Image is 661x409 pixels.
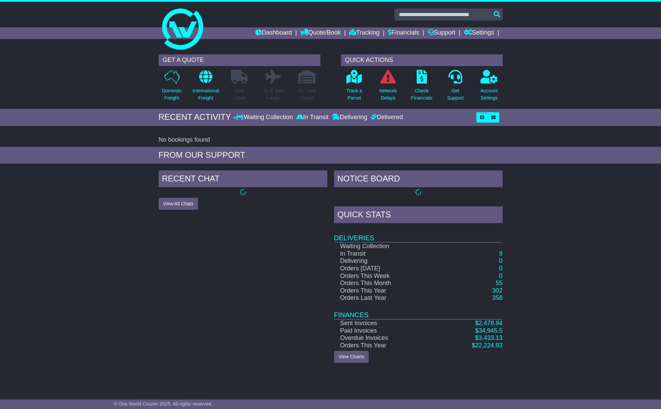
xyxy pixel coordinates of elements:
[464,27,494,39] a: Settings
[193,87,219,102] p: International Freight
[295,114,330,121] div: In Transit
[349,27,379,39] a: Tracking
[411,87,432,102] p: Check Financials
[388,27,419,39] a: Financials
[499,265,502,272] a: 0
[236,114,294,121] div: Waiting Collection
[231,87,248,102] p: Full Loads
[478,327,502,334] span: 34,945.5
[159,112,236,122] div: RECENT ACTIVITY -
[334,302,503,319] td: Finances
[298,87,316,102] p: Air / Sea Depot
[162,87,182,102] p: Domestic Freight
[334,265,436,272] td: Orders [DATE]
[492,287,502,294] a: 302
[334,250,436,258] td: In Transit
[159,54,320,66] div: GET A QUOTE
[255,27,292,39] a: Dashboard
[263,87,283,102] p: Air & Sea Freight
[330,114,369,121] div: Delivering
[428,27,455,39] a: Support
[159,150,503,160] div: FROM OUR SUPPORT
[492,294,502,301] a: 358
[475,334,502,341] a: $3,433.13
[499,272,502,279] a: 0
[480,69,498,105] a: AccountSettings
[446,69,464,105] a: GetSupport
[334,225,503,242] td: Deliveries
[379,87,396,102] p: Network Delays
[499,257,502,264] a: 0
[334,206,503,225] div: Quick Stats
[334,334,436,342] td: Overdue Invoices
[159,198,198,210] button: View All Chats
[346,87,362,102] p: Track a Parcel
[369,114,403,121] div: Delivered
[379,69,397,105] a: NetworkDelays
[411,69,433,105] a: CheckFinancials
[475,342,502,349] span: 22,224.93
[334,280,436,287] td: Orders This Month
[480,87,498,102] p: Account Settings
[475,327,502,334] a: $34,945.5
[159,136,503,144] div: No bookings found
[334,287,436,295] td: Orders This Year
[161,69,182,105] a: DomesticFreight
[192,69,219,105] a: InternationalFreight
[472,342,502,349] a: $22,224.93
[334,272,436,280] td: Orders This Week
[499,250,502,257] a: 9
[334,342,436,349] td: Orders This Year
[334,294,436,302] td: Orders Last Year
[447,87,464,102] p: Get Support
[478,334,502,341] span: 3,433.13
[341,54,503,66] div: QUICK ACTIONS
[334,351,369,363] a: View Charts
[334,242,436,250] td: Waiting Collection
[478,320,502,327] span: 2,478.94
[475,320,502,327] a: $2,478.94
[300,27,341,39] a: Quote/Book
[495,280,502,286] a: 55
[334,327,436,335] td: Paid Invoices
[346,69,363,105] a: Track aParcel
[159,170,327,189] div: RECENT CHAT
[334,319,436,327] td: Sent Invoices
[334,257,436,265] td: Delivering
[334,170,503,189] div: NOTICE BOARD
[114,401,213,407] span: © One World Courier 2025. All rights reserved.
